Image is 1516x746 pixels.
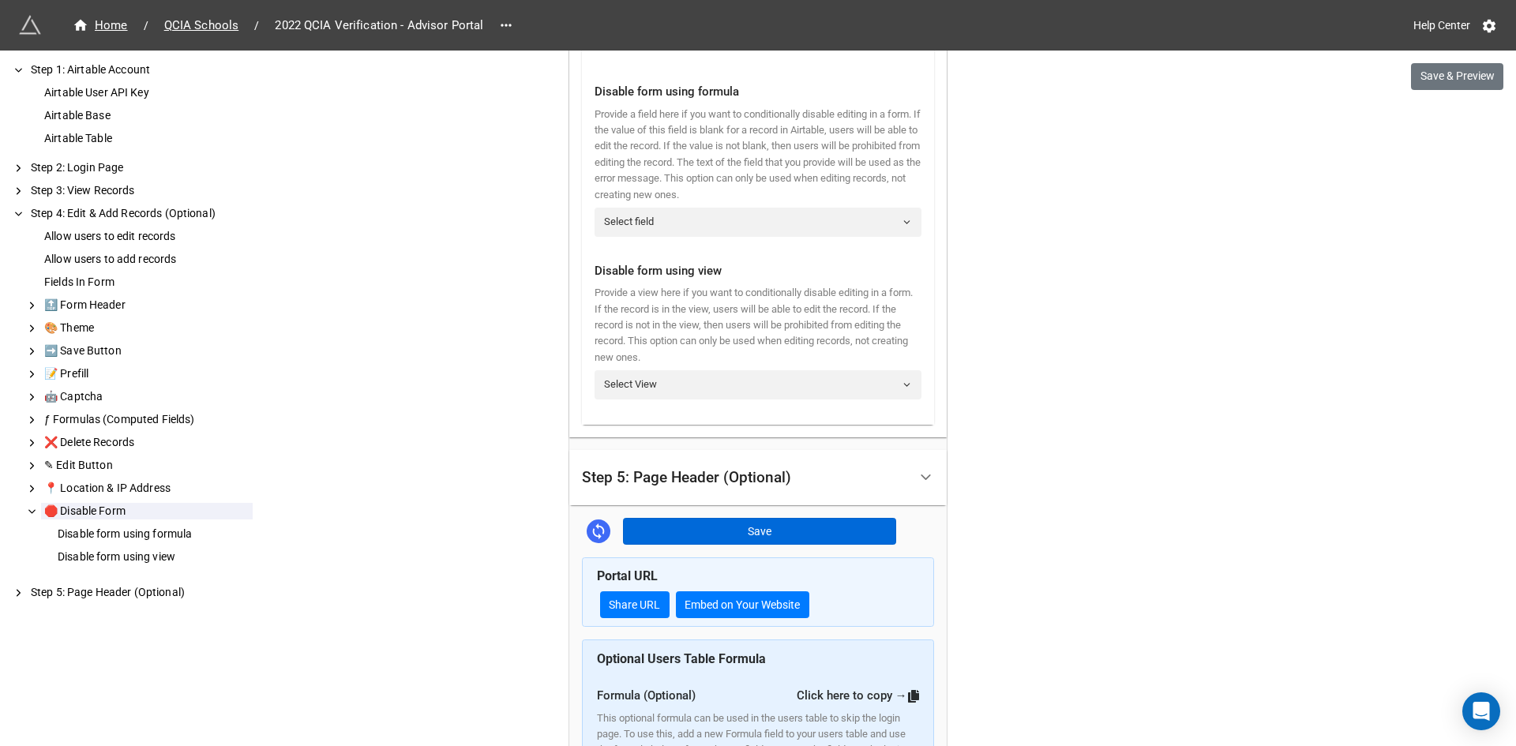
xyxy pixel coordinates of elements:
[73,17,128,35] div: Home
[595,107,921,204] div: Provide a field here if you want to conditionally disable editing in a form. If the value of this...
[595,262,921,281] div: Disable form using view
[41,480,253,497] div: 📍 Location & IP Address
[155,17,249,35] span: QCIA Schools
[41,411,253,428] div: ƒ Formulas (Computed Fields)
[41,320,253,336] div: 🎨 Theme
[595,285,921,366] div: Provide a view here if you want to conditionally disable editing in a form. If the record is in t...
[41,297,253,313] div: 🔝 Form Header
[54,549,253,565] div: Disable form using view
[41,84,253,101] div: Airtable User API Key
[1402,11,1481,39] a: Help Center
[623,518,896,545] button: Save
[19,14,41,36] img: miniextensions-icon.73ae0678.png
[41,457,253,474] div: ✎ Edit Button
[28,584,253,601] div: Step 5: Page Header (Optional)
[41,107,253,124] div: Airtable Base
[41,388,253,405] div: 🤖 Captcha
[41,343,253,359] div: ➡️ Save Button
[595,370,921,399] a: Select View
[597,687,920,706] div: Formula (Optional)
[144,17,148,34] li: /
[28,205,253,222] div: Step 4: Edit & Add Records (Optional)
[797,688,920,703] a: Click here to copy →
[265,17,493,35] span: 2022 QCIA Verification - Advisor Portal
[600,591,670,618] a: Share URL
[41,434,253,451] div: ❌ Delete Records
[41,503,253,519] div: 🛑 Disable Form
[41,251,253,268] div: Allow users to add records
[587,519,610,543] a: Sync Base Structure
[54,526,253,542] div: Disable form using formula
[1411,63,1503,90] button: Save & Preview
[155,16,249,35] a: QCIA Schools
[1462,692,1500,730] div: Open Intercom Messenger
[28,159,253,176] div: Step 2: Login Page
[63,16,493,35] nav: breadcrumb
[28,182,253,199] div: Step 3: View Records
[41,274,253,291] div: Fields In Form
[597,651,766,666] b: Optional Users Table Formula
[41,130,253,147] div: Airtable Table
[254,17,259,34] li: /
[595,208,921,236] a: Select field
[41,366,253,382] div: 📝 Prefill
[569,450,947,506] div: Step 5: Page Header (Optional)
[597,568,658,583] b: Portal URL
[41,228,253,245] div: Allow users to edit records
[63,16,137,35] a: Home
[582,470,791,485] div: Step 5: Page Header (Optional)
[595,83,921,102] div: Disable form using formula
[676,591,809,618] button: Embed on Your Website
[28,62,253,78] div: Step 1: Airtable Account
